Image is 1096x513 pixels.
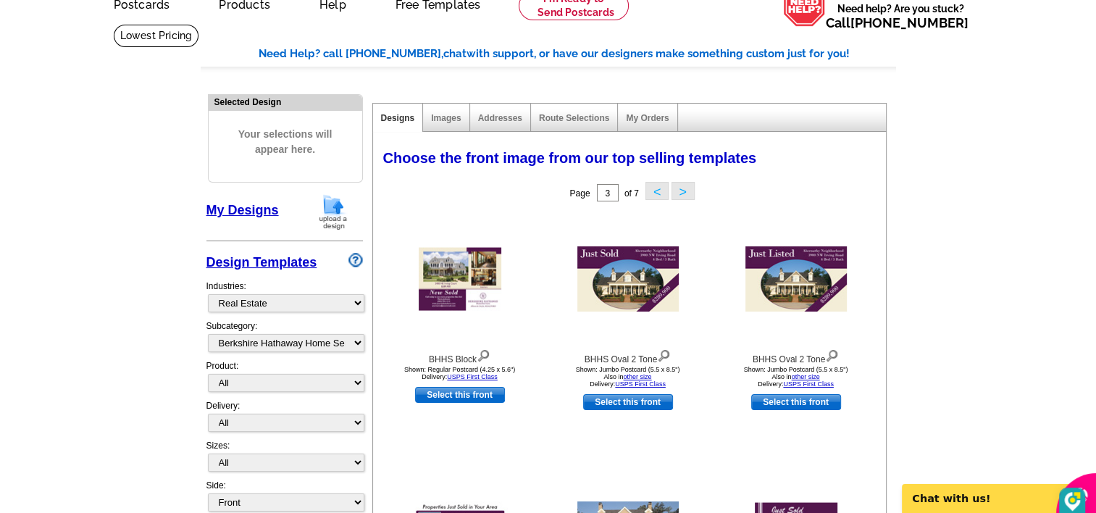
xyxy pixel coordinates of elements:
[478,113,522,123] a: Addresses
[583,394,673,410] a: use this design
[548,366,708,388] div: Shown: Jumbo Postcard (5.5 x 8.5") Delivery:
[569,188,590,199] span: Page
[657,346,671,362] img: view design details
[380,346,540,366] div: BHHS Block
[626,113,669,123] a: My Orders
[206,439,363,479] div: Sizes:
[603,373,651,380] span: Also in
[447,373,498,380] a: USPS First Class
[209,95,362,109] div: Selected Design
[645,182,669,200] button: <
[348,253,363,267] img: design-wizard-help-icon.png
[219,112,351,172] span: Your selections will appear here.
[477,346,490,362] img: view design details
[206,479,363,513] div: Side:
[206,399,363,439] div: Delivery:
[892,467,1096,513] iframe: LiveChat chat widget
[577,246,679,312] img: BHHS Oval 2 Tone
[623,373,651,380] a: other size
[716,346,876,366] div: BHHS Oval 2 Tone
[206,255,317,270] a: Design Templates
[206,359,363,399] div: Product:
[826,15,969,30] span: Call
[1064,492,1081,512] img: DzVsEph+IJtmAAAAAElFTkSuQmCC
[826,1,976,30] span: Need help? Are you stuck?
[380,366,540,380] div: Shown: Regular Postcard (4.25 x 5.6") Delivery:
[259,46,896,62] div: Need Help? call [PHONE_NUMBER], with support, or have our designers make something custom just fo...
[443,47,467,60] span: chat
[419,248,501,311] img: BHHS Block
[624,188,639,199] span: of 7
[206,320,363,359] div: Subcategory:
[850,15,969,30] a: [PHONE_NUMBER]
[415,387,505,403] a: use this design
[206,203,279,217] a: My Designs
[539,113,609,123] a: Route Selections
[383,150,757,166] span: Choose the front image from our top selling templates
[771,373,819,380] span: Also in
[825,346,839,362] img: view design details
[431,113,461,123] a: Images
[381,113,415,123] a: Designs
[314,193,352,230] img: upload-design
[548,346,708,366] div: BHHS Oval 2 Tone
[672,182,695,200] button: >
[745,246,847,312] img: BHHS Oval 2 Tone
[783,380,834,388] a: USPS First Class
[716,366,876,388] div: Shown: Jumbo Postcard (5.5 x 8.5") Delivery:
[615,380,666,388] a: USPS First Class
[206,272,363,320] div: Industries:
[791,373,819,380] a: other size
[751,394,841,410] a: use this design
